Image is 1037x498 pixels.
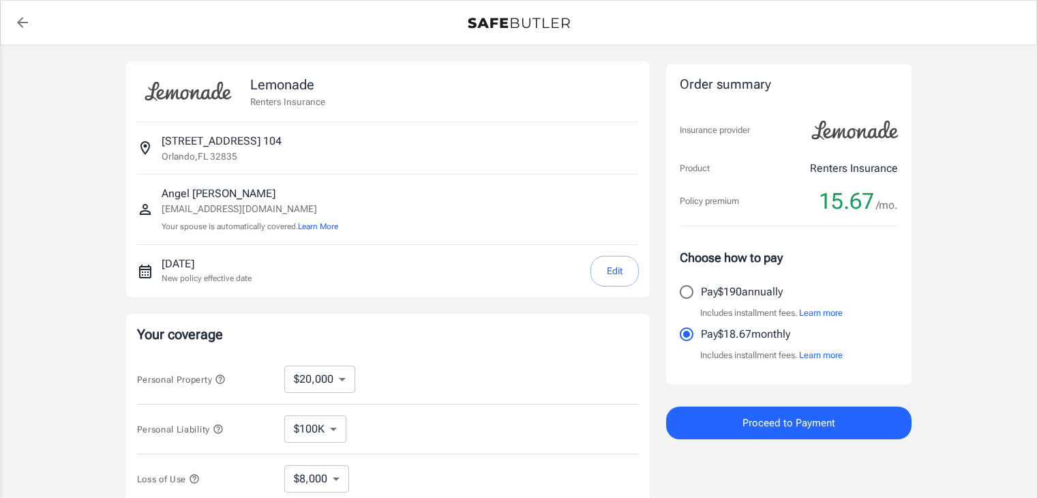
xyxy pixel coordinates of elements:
[162,149,237,163] p: Orlando , FL 32835
[700,349,843,362] p: Includes installment fees.
[680,75,898,95] div: Order summary
[162,202,338,216] p: [EMAIL_ADDRESS][DOMAIN_NAME]
[162,186,338,202] p: Angel [PERSON_NAME]
[162,133,282,149] p: [STREET_ADDRESS] 104
[701,326,790,342] p: Pay $18.67 monthly
[137,471,200,487] button: Loss of Use
[137,371,226,387] button: Personal Property
[804,111,906,149] img: Lemonade
[666,407,912,439] button: Proceed to Payment
[137,325,639,344] p: Your coverage
[819,188,874,215] span: 15.67
[810,160,898,177] p: Renters Insurance
[250,74,325,95] p: Lemonade
[137,421,224,437] button: Personal Liability
[250,95,325,108] p: Renters Insurance
[137,375,226,385] span: Personal Property
[700,306,843,320] p: Includes installment fees.
[680,194,739,208] p: Policy premium
[298,220,338,233] button: Learn More
[137,263,153,280] svg: New policy start date
[137,72,239,111] img: Lemonade
[162,220,338,233] p: Your spouse is automatically covered.
[137,140,153,156] svg: Insured address
[137,474,200,484] span: Loss of Use
[799,306,843,320] button: Learn more
[680,123,750,137] p: Insurance provider
[468,18,570,29] img: Back to quotes
[137,424,224,435] span: Personal Liability
[590,256,639,287] button: Edit
[162,256,252,272] p: [DATE]
[876,196,898,215] span: /mo.
[680,162,710,175] p: Product
[701,284,783,300] p: Pay $190 annually
[680,248,898,267] p: Choose how to pay
[162,272,252,284] p: New policy effective date
[9,9,36,36] a: back to quotes
[799,349,843,362] button: Learn more
[742,414,835,432] span: Proceed to Payment
[137,201,153,218] svg: Insured person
